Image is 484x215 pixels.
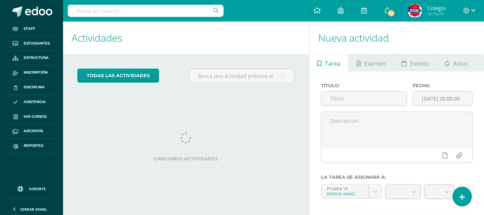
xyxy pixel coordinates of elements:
h1: Actividades [72,22,301,54]
span: Mi Perfil [427,11,446,17]
span: Archivos [24,128,43,134]
a: Staff [6,22,57,36]
a: Prueba 'A'[PERSON_NAME] [321,184,382,198]
span: Aviso [453,55,468,72]
div: Prueba 'A' [327,184,363,191]
a: Aviso [437,54,475,71]
input: Fecha de entrega [413,92,472,106]
span: Disciplina [24,84,45,90]
span: Inscripción [24,70,48,75]
a: Examen [349,54,393,71]
span: Colegio [427,4,446,11]
label: Cargando actividades [77,156,295,162]
input: Busca una actividad próxima aquí... [189,69,294,83]
span: Staff [24,26,35,32]
a: todas las Actividades [77,69,159,83]
img: 2e1bd2338bb82c658090e08ddbb2593c.png [408,4,422,18]
a: Soporte [9,179,54,197]
a: Estructura [6,51,57,66]
label: Título: [321,83,407,88]
a: Evento [394,54,436,71]
a: Inscripción [6,65,57,80]
span: Mis cursos [24,114,47,120]
a: Estudiantes [6,36,57,51]
h1: Nueva actividad [318,22,475,54]
a: Tarea [310,54,348,71]
a: Reportes [6,139,57,153]
a: Asistencia [6,95,57,109]
input: Título [321,92,407,106]
a: Disciplina [6,80,57,95]
span: Examen [364,55,386,72]
span: Cerrar panel [20,207,47,212]
label: Fecha: [413,83,473,88]
span: Asistencia [24,99,46,105]
span: Tarea [325,55,340,72]
a: Archivos [6,124,57,139]
span: Reportes [24,143,43,149]
span: 50 [387,9,395,17]
div: [PERSON_NAME] [327,191,363,196]
span: Estructura [24,55,49,61]
input: Busca un usuario... [68,5,224,17]
label: La tarea se asignará a: [321,174,473,180]
span: Soporte [29,186,46,191]
span: Estudiantes [24,41,50,46]
span: Evento [410,55,429,72]
a: Mis cursos [6,109,57,124]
